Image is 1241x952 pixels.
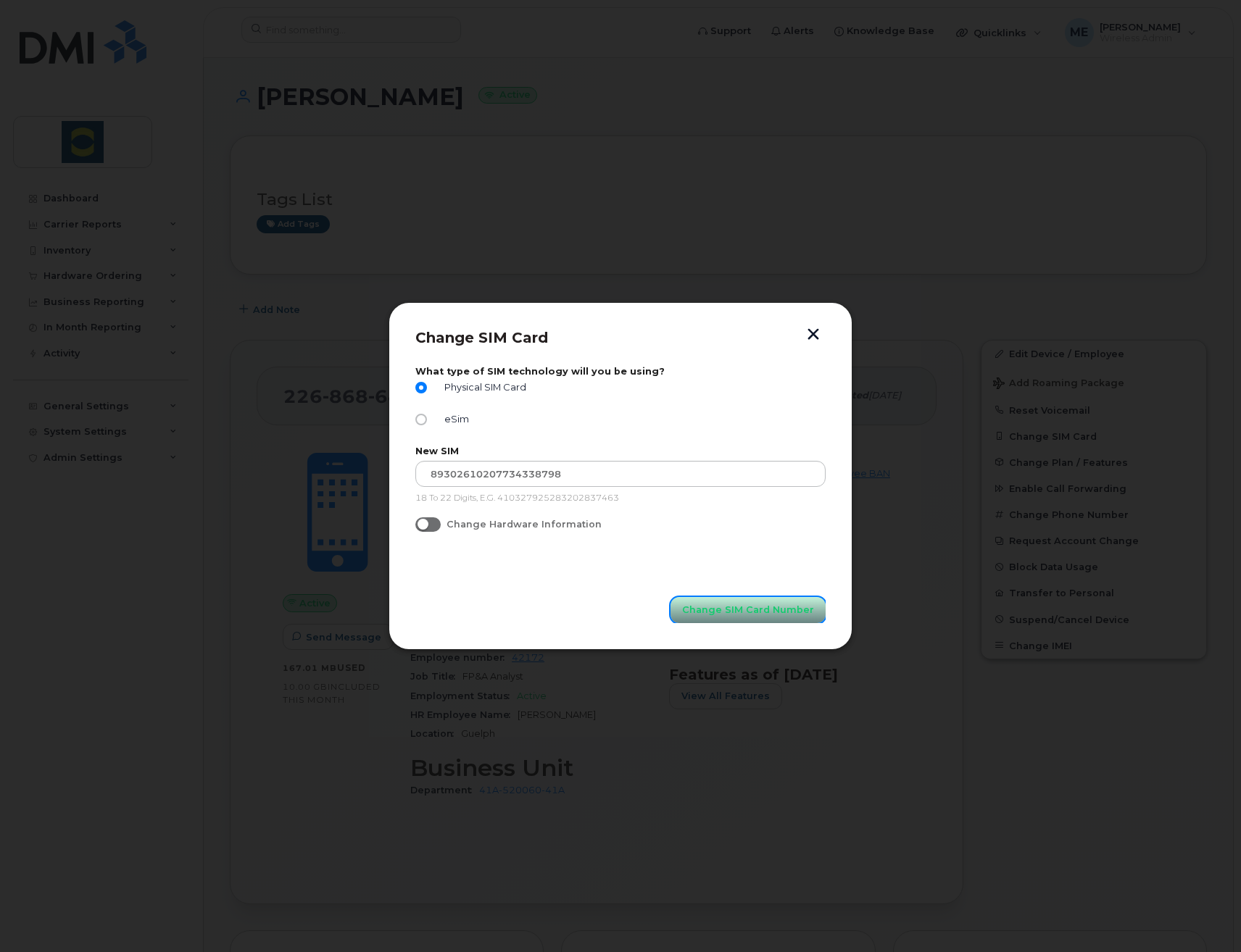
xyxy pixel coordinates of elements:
span: Change Hardware Information [447,519,602,530]
button: Change SIM Card Number [671,597,826,623]
span: Physical SIM Card [439,382,526,393]
input: Change Hardware Information [415,517,427,529]
input: eSim [415,414,427,425]
label: New SIM [415,446,826,456]
span: eSim [439,414,469,425]
input: Physical SIM Card [415,382,427,393]
p: 18 To 22 Digits, E.G. 410327925283202837463 [415,493,826,504]
span: Change SIM Card Number [682,603,814,617]
label: What type of SIM technology will you be using? [415,366,826,377]
span: Change SIM Card [415,329,548,346]
input: Input Your New SIM Number [415,461,826,487]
